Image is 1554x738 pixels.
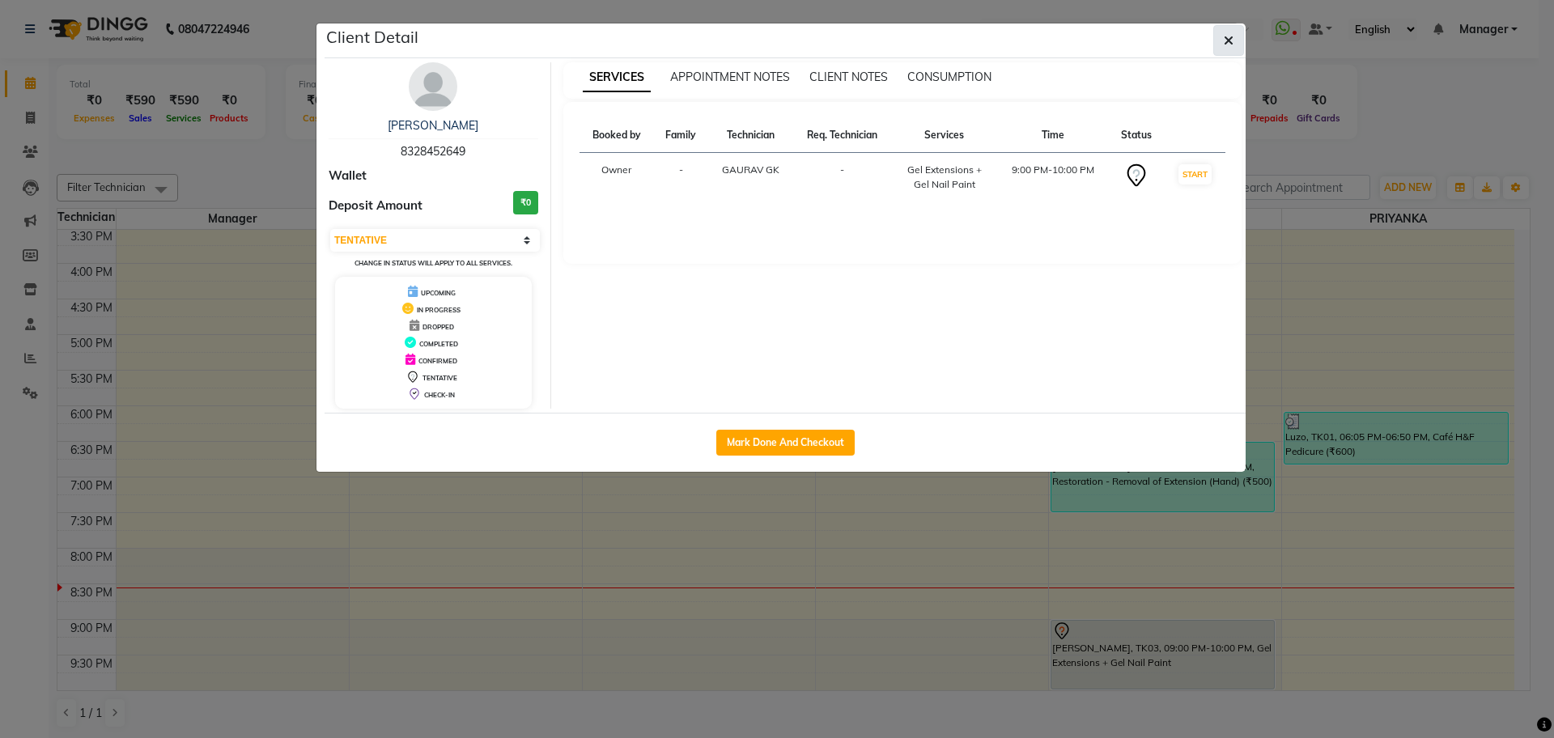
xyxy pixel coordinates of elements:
[421,289,456,297] span: UPCOMING
[722,163,779,176] span: GAURAV GK
[708,118,792,153] th: Technician
[654,118,709,153] th: Family
[891,118,997,153] th: Services
[401,144,465,159] span: 8328452649
[809,70,888,84] span: CLIENT NOTES
[513,191,538,214] h3: ₹0
[1178,164,1212,184] button: START
[417,306,461,314] span: IN PROGRESS
[355,259,512,267] small: Change in status will apply to all services.
[388,118,478,133] a: [PERSON_NAME]
[418,357,457,365] span: CONFIRMED
[583,63,651,92] span: SERVICES
[716,430,855,456] button: Mark Done And Checkout
[424,391,455,399] span: CHECK-IN
[422,374,457,382] span: TENTATIVE
[907,70,991,84] span: CONSUMPTION
[901,163,987,192] div: Gel Extensions + Gel Nail Paint
[654,153,709,202] td: -
[580,153,654,202] td: Owner
[329,197,422,215] span: Deposit Amount
[670,70,790,84] span: APPOINTMENT NOTES
[409,62,457,111] img: avatar
[422,323,454,331] span: DROPPED
[329,167,367,185] span: Wallet
[792,118,891,153] th: Req. Technician
[1109,118,1164,153] th: Status
[580,118,654,153] th: Booked by
[997,153,1109,202] td: 9:00 PM-10:00 PM
[792,153,891,202] td: -
[326,25,418,49] h5: Client Detail
[419,340,458,348] span: COMPLETED
[997,118,1109,153] th: Time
